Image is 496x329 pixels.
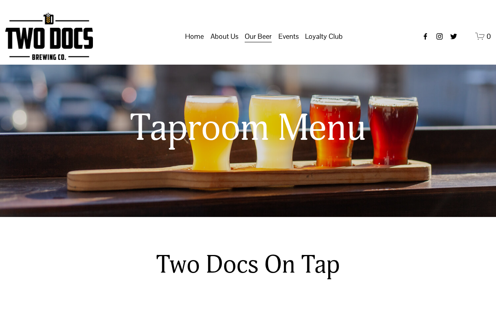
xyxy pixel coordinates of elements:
a: folder dropdown [245,29,272,44]
a: Home [185,29,204,44]
a: 0 [475,31,491,41]
a: Facebook [422,33,429,40]
h2: Two Docs On Tap [130,249,366,280]
a: twitter-unauth [450,33,458,40]
span: 0 [487,32,491,41]
span: About Us [211,30,238,43]
span: Loyalty Club [305,30,343,43]
h1: Taproom Menu [66,108,431,149]
span: Events [278,30,299,43]
span: Our Beer [245,30,272,43]
a: folder dropdown [211,29,238,44]
a: folder dropdown [278,29,299,44]
a: instagram-unauth [436,33,443,40]
img: Two Docs Brewing Co. [5,13,93,60]
a: folder dropdown [305,29,343,44]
